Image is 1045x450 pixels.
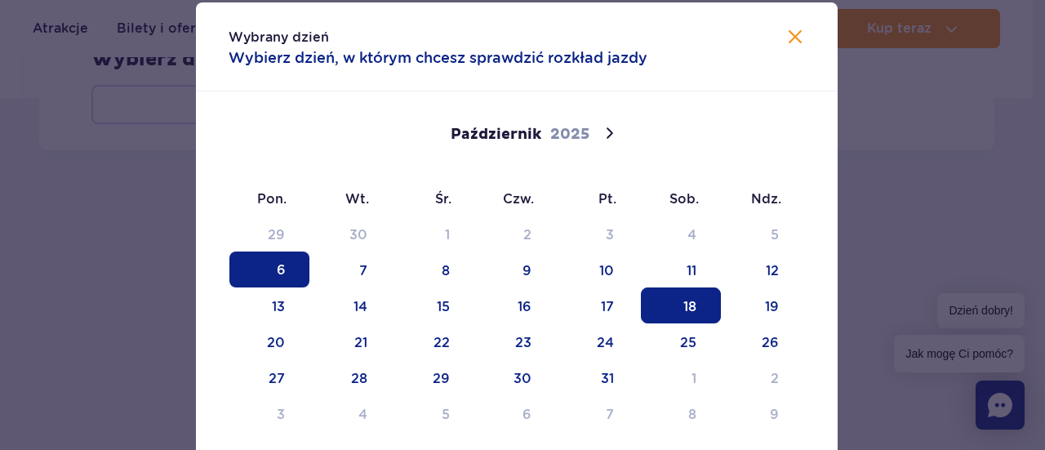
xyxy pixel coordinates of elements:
span: Październik 10, 2025 [558,252,638,287]
span: Październik 18, 2025 [641,287,721,323]
span: Październik 21, 2025 [312,323,392,359]
span: Listopad 6, 2025 [476,395,556,431]
span: Październik 11, 2025 [641,252,721,287]
span: Śr. [393,190,475,208]
span: Październik 3, 2025 [558,216,638,252]
span: Październik 25, 2025 [641,323,721,359]
span: Październik 20, 2025 [229,323,309,359]
span: Październik 5, 2025 [723,216,803,252]
span: Listopad 1, 2025 [641,359,721,395]
span: Październik 4, 2025 [641,216,721,252]
span: Listopad 2, 2025 [723,359,803,395]
span: Wybrany dzień [229,29,329,45]
span: Listopad 3, 2025 [229,395,309,431]
span: Październik 8, 2025 [394,252,474,287]
span: Wt. [310,190,393,208]
span: Wrzesień 30, 2025 [312,216,392,252]
span: Październik 23, 2025 [476,323,556,359]
span: Listopad 5, 2025 [394,395,474,431]
span: Październik 15, 2025 [394,287,474,323]
span: Listopad 7, 2025 [558,395,638,431]
span: Październik 24, 2025 [558,323,638,359]
span: Listopad 4, 2025 [312,395,392,431]
span: Październik 29, 2025 [394,359,474,395]
span: Ndz. [723,190,805,208]
span: Październik 27, 2025 [229,359,309,395]
span: Październik 31, 2025 [558,359,638,395]
span: Październik 22, 2025 [394,323,474,359]
span: Październik 17, 2025 [558,287,638,323]
span: Październik 13, 2025 [229,287,309,323]
span: Październik [451,125,541,145]
span: Październik 28, 2025 [312,359,392,395]
span: Październik 7, 2025 [312,252,392,287]
span: Październik 16, 2025 [476,287,556,323]
span: Wrzesień 29, 2025 [229,216,309,252]
span: Listopad 9, 2025 [723,395,803,431]
span: Październik 30, 2025 [476,359,556,395]
span: Październik 26, 2025 [723,323,803,359]
span: Październik 19, 2025 [723,287,803,323]
span: Październik 12, 2025 [723,252,803,287]
span: Październik 14, 2025 [312,287,392,323]
span: Pon. [229,190,311,208]
span: Październik 6, 2025 [229,252,309,287]
span: Październik 2, 2025 [476,216,556,252]
span: Październik 9, 2025 [476,252,556,287]
span: Wybierz dzień, w którym chcesz sprawdzić rozkład jazdy [229,47,647,69]
span: Pt. [558,190,640,208]
span: Sob. [640,190,723,208]
span: Październik 1, 2025 [394,216,474,252]
span: Czw. [475,190,558,208]
span: Listopad 8, 2025 [641,395,721,431]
